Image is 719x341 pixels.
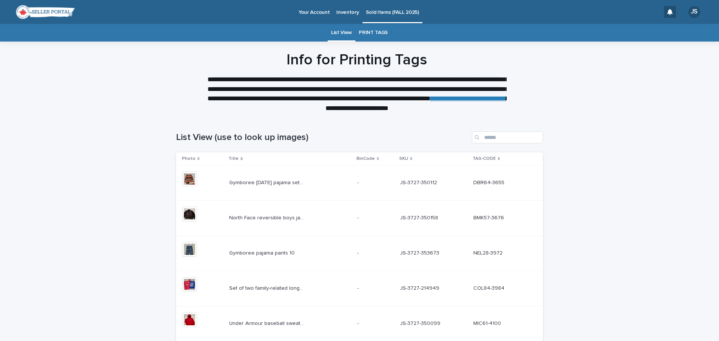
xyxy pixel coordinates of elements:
p: - [357,249,360,256]
p: Gymboree pajama pants 10 [229,249,296,256]
p: SKU [399,155,408,163]
input: Search [472,131,543,143]
p: JS-3727-353673 [400,249,441,256]
tr: Set of two family-related long sleeve shirts 7Set of two family-related long sleeve shirts 7 -- J... [176,271,543,306]
p: COL84-3984 [473,284,506,292]
h1: Info for Printing Tags [173,51,540,69]
p: BMK57-3676 [473,213,506,221]
p: - [357,319,360,327]
p: NEL28-3972 [473,249,504,256]
a: List View [331,24,352,42]
p: Set of two family-related long sleeve shirts 7 [229,284,306,292]
tr: Gymboree [DATE] pajama set 10Gymboree [DATE] pajama set 10 -- JS-3727-350112JS-3727-350112 DBR64-... [176,165,543,201]
tr: Under Armour baseball sweatshirt MediumUnder Armour baseball sweatshirt Medium -- JS-3727-350099J... [176,306,543,341]
p: - [357,178,360,186]
p: MIC61-4100 [473,319,503,327]
p: JS-3727-214949 [400,284,441,292]
h1: List View (use to look up images) [176,132,469,143]
p: JS-3727-350099 [400,319,442,327]
p: BinCode [357,155,375,163]
p: North Face reversible boys jacket Medium [229,213,306,221]
p: DBR64-3655 [473,178,506,186]
p: JS-3727-350158 [400,213,440,221]
p: Photo [182,155,195,163]
p: - [357,284,360,292]
p: JS-3727-350112 [400,178,439,186]
img: Wxgr8e0QTxOLugcwBcqd [15,4,75,19]
p: Under Armour baseball sweatshirt Medium [229,319,306,327]
a: PRINT TAGS [359,24,388,42]
tr: North Face reversible boys jacket MediumNorth Face reversible boys jacket Medium -- JS-3727-35015... [176,201,543,236]
p: - [357,213,360,221]
p: Gymboree Halloween pajama set 10 [229,178,306,186]
p: TAG-CODE [473,155,496,163]
p: Title [228,155,239,163]
tr: Gymboree pajama pants 10Gymboree pajama pants 10 -- JS-3727-353673JS-3727-353673 NEL28-3972NEL28-... [176,235,543,271]
div: JS [688,6,700,18]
